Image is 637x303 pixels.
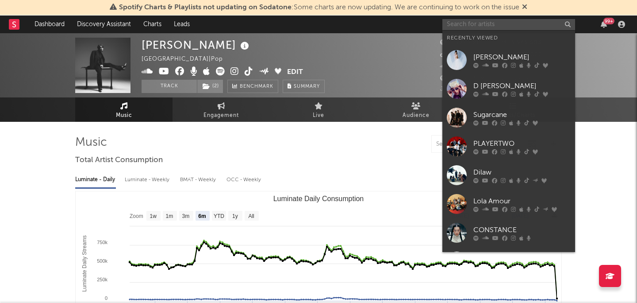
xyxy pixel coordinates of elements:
a: Audience [367,97,464,122]
text: 1y [232,213,238,219]
a: Live [270,97,367,122]
a: Dashboard [28,16,71,33]
div: CONSTANCE [473,225,571,235]
span: Audience [403,110,430,121]
span: Summary [294,84,320,89]
text: 0 [105,295,107,301]
div: D [PERSON_NAME] [473,81,571,91]
a: D [PERSON_NAME] [442,74,575,103]
div: [PERSON_NAME] [473,52,571,62]
a: Dilaw [442,161,575,190]
a: PLAYERTWO [442,132,575,161]
div: PLAYERTWO [473,138,571,149]
button: Track [142,80,197,93]
a: Music [75,97,173,122]
span: Engagement [203,110,239,121]
text: Luminate Daily Consumption [273,195,364,202]
text: 3m [182,213,190,219]
span: Jump Score: 55.9 [440,86,492,92]
a: Charts [137,16,168,33]
input: Search by song name or URL [432,141,525,148]
span: ( 2 ) [197,80,223,93]
text: 500k [97,258,107,264]
div: [GEOGRAPHIC_DATA] | Pop [142,54,233,65]
button: Summary [283,80,325,93]
span: 2,305 [440,64,467,70]
text: All [248,213,254,219]
text: 750k [97,240,107,245]
text: Luminate Daily Streams [81,235,88,291]
a: Leads [168,16,196,33]
text: 250k [97,277,107,282]
div: [PERSON_NAME] [142,38,251,52]
div: OCC - Weekly [226,172,262,187]
text: 1m [166,213,173,219]
a: CONSTANCE [442,218,575,247]
span: 1,979,834 Monthly Listeners [440,76,534,82]
text: Zoom [130,213,143,219]
button: (2) [197,80,223,93]
span: Benchmark [240,82,273,92]
div: BMAT - Weekly [180,172,218,187]
button: 99+ [601,21,607,28]
div: Luminate - Daily [75,172,116,187]
span: 1,597,738 [440,40,479,46]
div: Sugarcane [473,109,571,120]
text: 6m [198,213,206,219]
div: Dilaw [473,167,571,178]
input: Search for artists [442,19,575,30]
div: 99 + [603,18,614,24]
span: Spotify Charts & Playlists not updating on Sodatone [119,4,292,11]
a: [PERSON_NAME] [442,247,575,276]
span: Live [313,110,324,121]
div: Recently Viewed [447,33,571,43]
span: 3,100,000 [440,52,480,58]
span: : Some charts are now updating. We are continuing to work on the issue [119,4,519,11]
text: YTD [214,213,224,219]
div: Luminate - Weekly [125,172,171,187]
a: Discovery Assistant [71,16,137,33]
a: [PERSON_NAME] [442,46,575,74]
a: Benchmark [227,80,278,93]
a: Engagement [173,97,270,122]
span: Total Artist Consumption [75,155,163,166]
a: Lola Amour [442,190,575,218]
button: Edit [287,67,303,78]
span: Music [116,110,132,121]
span: Dismiss [522,4,527,11]
a: Sugarcane [442,103,575,132]
div: Lola Amour [473,196,571,206]
text: 1w [150,213,157,219]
